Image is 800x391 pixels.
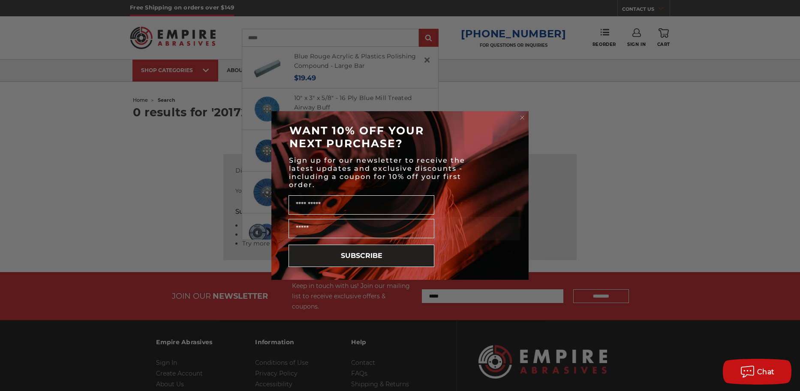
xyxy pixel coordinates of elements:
span: Sign up for our newsletter to receive the latest updates and exclusive discounts - including a co... [289,156,465,189]
button: Chat [723,359,791,385]
button: Close dialog [518,113,526,122]
button: SUBSCRIBE [289,245,434,267]
input: Email [289,219,434,238]
span: WANT 10% OFF YOUR NEXT PURCHASE? [289,124,424,150]
span: Chat [757,368,775,376]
